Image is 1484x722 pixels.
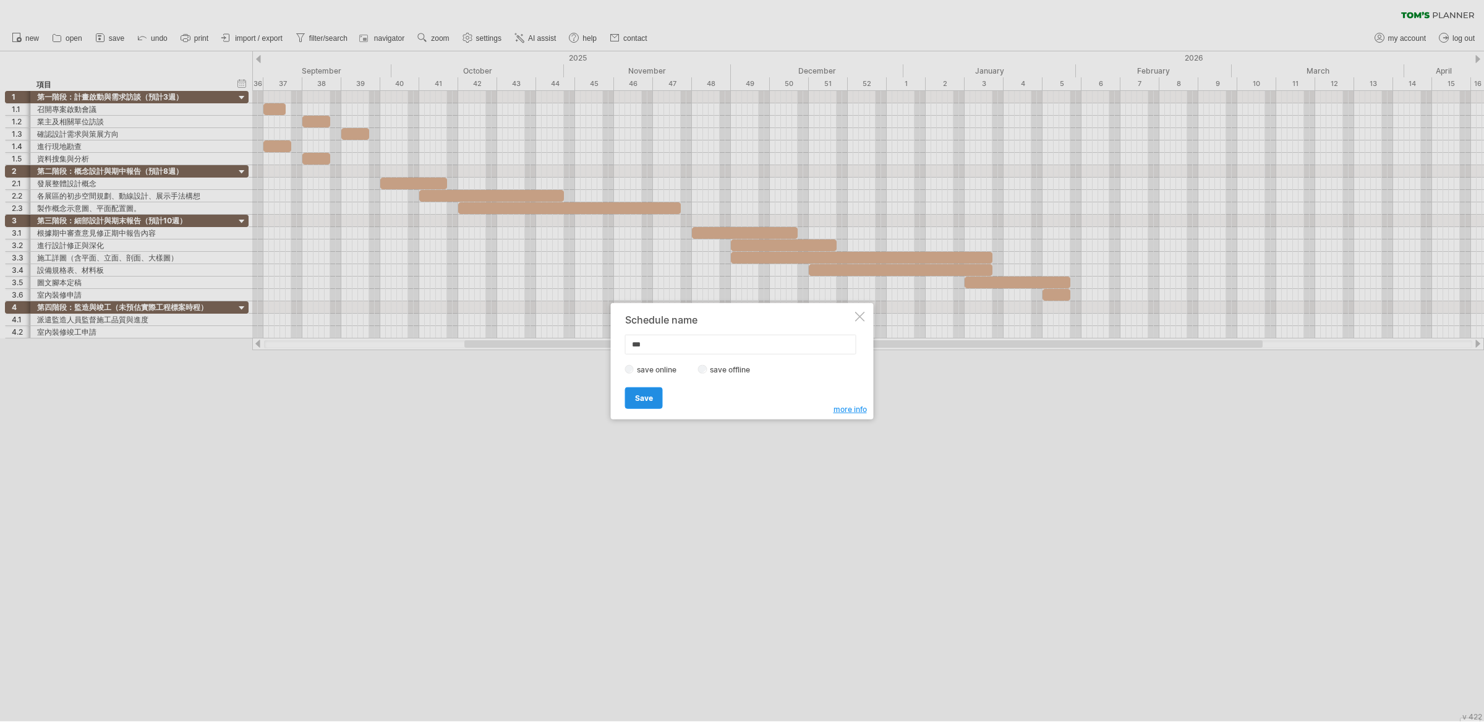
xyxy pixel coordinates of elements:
[635,393,653,403] span: Save
[834,405,867,414] span: more info
[625,387,663,409] a: Save
[634,365,687,374] label: save online
[625,314,853,325] div: Schedule name
[707,365,761,374] label: save offline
